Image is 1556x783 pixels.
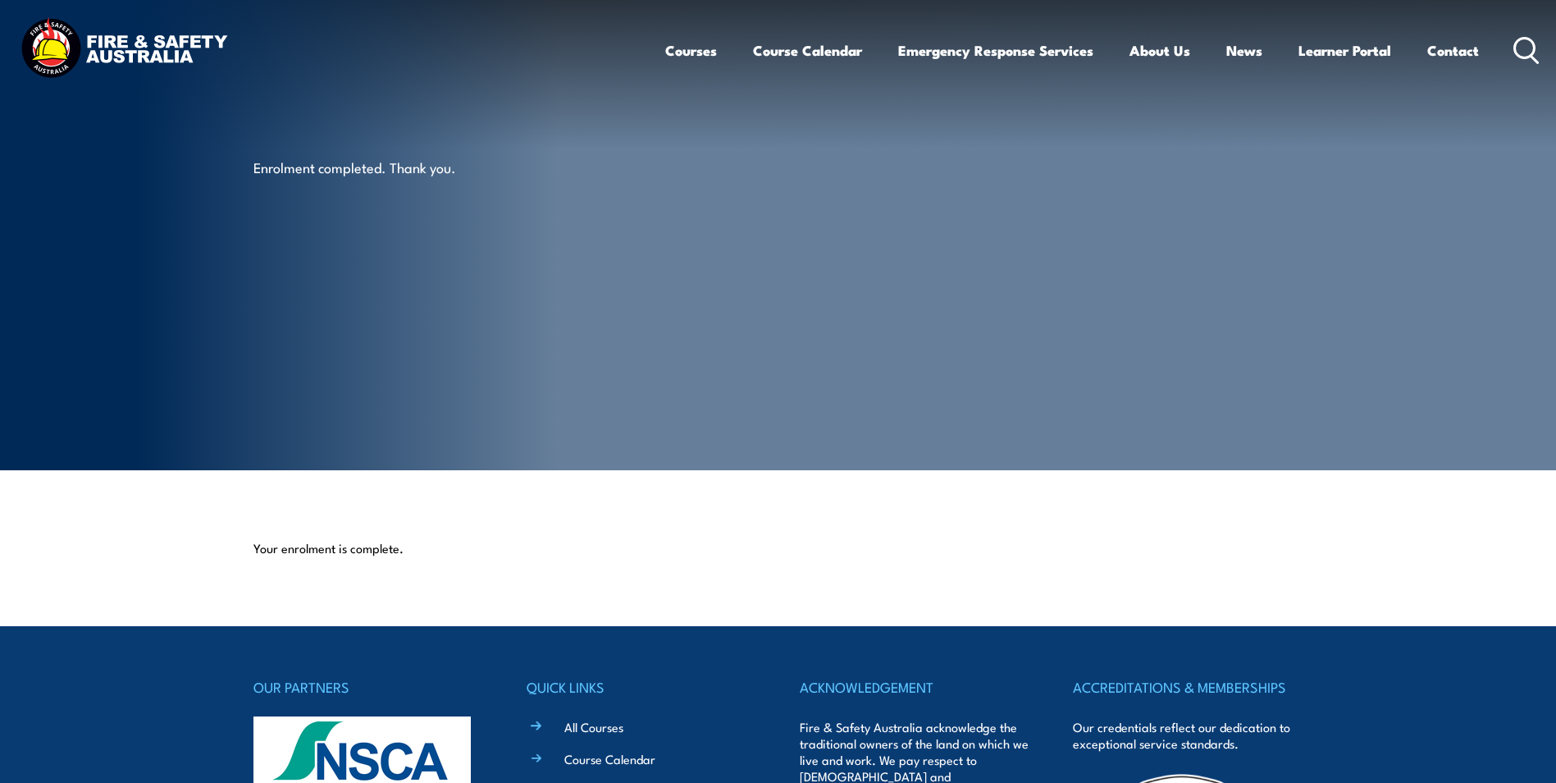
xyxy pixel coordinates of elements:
h4: ACCREDITATIONS & MEMBERSHIPS [1073,675,1303,698]
p: Enrolment completed. Thank you. [253,158,553,176]
a: About Us [1129,29,1190,72]
a: Courses [665,29,717,72]
p: Your enrolment is complete. [253,540,1303,556]
a: Course Calendar [753,29,862,72]
a: All Courses [564,718,623,735]
a: Contact [1427,29,1479,72]
a: News [1226,29,1262,72]
h4: QUICK LINKS [527,675,756,698]
a: Course Calendar [564,750,655,767]
a: Emergency Response Services [898,29,1093,72]
h4: ACKNOWLEDGEMENT [800,675,1029,698]
a: Learner Portal [1298,29,1391,72]
h4: OUR PARTNERS [253,675,483,698]
p: Our credentials reflect our dedication to exceptional service standards. [1073,719,1303,752]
